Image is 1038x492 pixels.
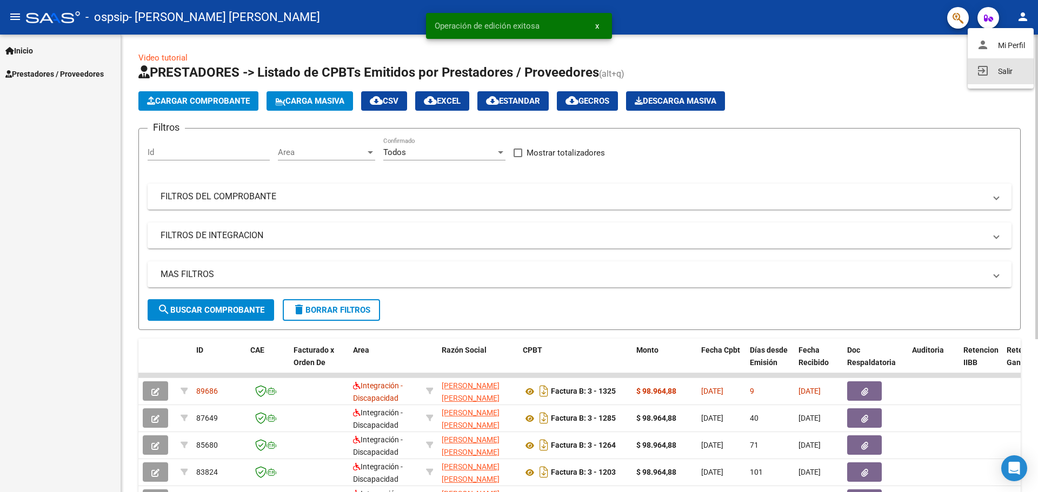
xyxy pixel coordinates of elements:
strong: $ 98.964,88 [636,414,676,422]
button: Descarga Masiva [626,91,725,111]
div: Open Intercom Messenger [1001,455,1027,481]
mat-expansion-panel-header: MAS FILTROS [148,261,1012,287]
strong: Factura B: 3 - 1285 [551,414,616,423]
span: Razón Social [442,346,487,354]
mat-icon: delete [292,303,305,316]
span: Mostrar totalizadores [527,146,605,159]
span: ID [196,346,203,354]
datatable-header-cell: ID [192,339,246,386]
span: CPBT [523,346,542,354]
span: 89686 [196,387,218,395]
span: [DATE] [799,414,821,422]
span: Integración - Discapacidad [353,381,403,402]
span: [DATE] [701,387,723,395]
div: 23937371624 [442,434,514,456]
datatable-header-cell: Días desde Emisión [746,339,794,386]
mat-panel-title: FILTROS DEL COMPROBANTE [161,191,986,203]
span: Integración - Discapacidad [353,408,403,429]
i: Descargar documento [537,382,551,400]
span: Integración - Discapacidad [353,462,403,483]
datatable-header-cell: Razón Social [437,339,518,386]
datatable-header-cell: Monto [632,339,697,386]
datatable-header-cell: Auditoria [908,339,959,386]
span: 83824 [196,468,218,476]
mat-expansion-panel-header: FILTROS DEL COMPROBANTE [148,184,1012,210]
span: Fecha Recibido [799,346,829,367]
span: [PERSON_NAME] [PERSON_NAME] [442,462,500,483]
span: Auditoria [912,346,944,354]
strong: $ 98.964,88 [636,441,676,449]
span: 85680 [196,441,218,449]
span: Carga Masiva [275,96,344,106]
h3: Filtros [148,120,185,135]
span: CSV [370,96,398,106]
i: Descargar documento [537,436,551,454]
span: [DATE] [799,468,821,476]
mat-expansion-panel-header: FILTROS DE INTEGRACION [148,223,1012,248]
span: Operación de edición exitosa [435,21,540,31]
mat-icon: cloud_download [565,94,578,107]
div: 23937371624 [442,461,514,483]
span: Integración - Discapacidad [353,435,403,456]
span: [DATE] [799,441,821,449]
span: Descarga Masiva [635,96,716,106]
strong: Factura B: 3 - 1325 [551,387,616,396]
strong: Factura B: 3 - 1203 [551,468,616,477]
span: 40 [750,414,758,422]
span: Prestadores / Proveedores [5,68,104,80]
button: Buscar Comprobante [148,299,274,321]
datatable-header-cell: Facturado x Orden De [289,339,349,386]
span: Todos [383,147,406,157]
mat-icon: search [157,303,170,316]
button: EXCEL [415,91,469,111]
button: Gecros [557,91,618,111]
span: Area [353,346,369,354]
div: 23937371624 [442,407,514,429]
button: Borrar Filtros [283,299,380,321]
mat-panel-title: MAS FILTROS [161,268,986,280]
button: Cargar Comprobante [138,91,258,111]
button: Estandar [477,91,549,111]
button: CSV [361,91,407,111]
span: [DATE] [701,414,723,422]
button: Carga Masiva [267,91,353,111]
button: x [587,16,608,36]
span: [DATE] [701,468,723,476]
span: (alt+q) [599,69,624,79]
span: 71 [750,441,758,449]
mat-panel-title: FILTROS DE INTEGRACION [161,230,986,241]
datatable-header-cell: Retencion IIBB [959,339,1002,386]
span: Días desde Emisión [750,346,788,367]
mat-icon: menu [9,10,22,23]
span: Area [278,147,365,157]
span: 87649 [196,414,218,422]
span: Cargar Comprobante [147,96,250,106]
span: CAE [250,346,264,354]
span: Fecha Cpbt [701,346,740,354]
datatable-header-cell: Fecha Recibido [794,339,843,386]
span: [DATE] [701,441,723,449]
datatable-header-cell: Doc Respaldatoria [843,339,908,386]
mat-icon: cloud_download [424,94,437,107]
span: Doc Respaldatoria [847,346,896,367]
span: 101 [750,468,763,476]
span: [PERSON_NAME] [PERSON_NAME] [442,381,500,402]
datatable-header-cell: CPBT [518,339,632,386]
span: - ospsip [85,5,129,29]
i: Descargar documento [537,463,551,481]
span: [DATE] [799,387,821,395]
datatable-header-cell: CAE [246,339,289,386]
mat-icon: person [1016,10,1029,23]
span: - [PERSON_NAME] [PERSON_NAME] [129,5,320,29]
span: [PERSON_NAME] [PERSON_NAME] [442,408,500,429]
span: Monto [636,346,658,354]
span: 9 [750,387,754,395]
mat-icon: cloud_download [486,94,499,107]
div: 23937371624 [442,380,514,402]
span: Facturado x Orden De [294,346,334,367]
app-download-masive: Descarga masiva de comprobantes (adjuntos) [626,91,725,111]
span: PRESTADORES -> Listado de CPBTs Emitidos por Prestadores / Proveedores [138,65,599,80]
i: Descargar documento [537,409,551,427]
span: Retencion IIBB [963,346,999,367]
span: Borrar Filtros [292,305,370,315]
